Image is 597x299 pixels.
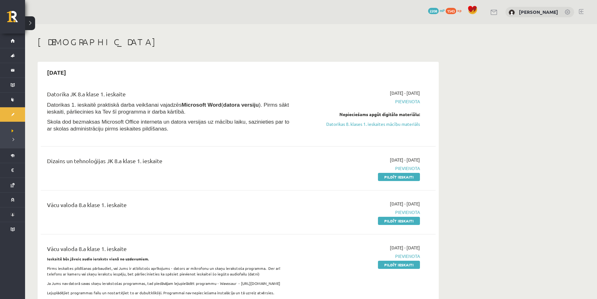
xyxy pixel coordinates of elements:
[519,9,558,15] a: [PERSON_NAME]
[509,9,515,16] img: Eduards Mārcis Ulmanis
[378,217,420,225] a: Pildīt ieskaiti
[47,200,292,212] div: Vācu valoda 8.a klase 1. ieskaite
[428,8,445,13] a: 2208 mP
[302,165,420,172] span: Pievienota
[302,111,420,118] div: Nepieciešams apgūt digitālo materiālu:
[457,8,461,13] span: xp
[302,121,420,127] a: Datorikas 8. klases 1. ieskaites mācību materiāls
[47,244,292,256] div: Vācu valoda 8.a klase 1. ieskaite
[446,8,464,13] a: 1543 xp
[47,280,292,286] p: Ja Jums nav datorā savas skaņu ierakstošas programmas, tad piedāvājam lejupielādēt programmu - Wa...
[47,265,292,277] p: Pirms ieskaites pildīšanas pārbaudiet, vai Jums ir atbilstošs aprīkojums - dators ar mikrofonu un...
[302,209,420,216] span: Pievienota
[390,157,420,163] span: [DATE] - [DATE]
[390,200,420,207] span: [DATE] - [DATE]
[390,90,420,96] span: [DATE] - [DATE]
[378,173,420,181] a: Pildīt ieskaiti
[378,261,420,269] a: Pildīt ieskaiti
[38,37,439,47] h1: [DEMOGRAPHIC_DATA]
[47,256,149,261] strong: Ieskaitē būs jāveic audio ieraksts vienā no uzdevumiem.
[390,244,420,251] span: [DATE] - [DATE]
[440,8,445,13] span: mP
[428,8,439,14] span: 2208
[7,11,25,27] a: Rīgas 1. Tālmācības vidusskola
[47,119,289,132] span: Skola dod bezmaksas Microsoft Office interneta un datora versijas uz mācību laiku, sazinieties pa...
[47,157,292,168] div: Dizains un tehnoloģijas JK 8.a klase 1. ieskaite
[223,102,259,108] b: datora versiju
[41,65,72,80] h2: [DATE]
[446,8,456,14] span: 1543
[47,102,289,115] span: Datorikas 1. ieskaitē praktiskā darba veikšanai vajadzēs ( ). Pirms sākt ieskaiti, pārliecinies k...
[47,90,292,101] div: Datorika JK 8.a klase 1. ieskaite
[182,102,222,108] b: Microsoft Word
[47,290,292,296] p: Lejuplādējiet programmas failu un nostartējiet to ar dubultklikšķi. Programmai nav nepieciešama i...
[302,98,420,105] span: Pievienota
[302,253,420,259] span: Pievienota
